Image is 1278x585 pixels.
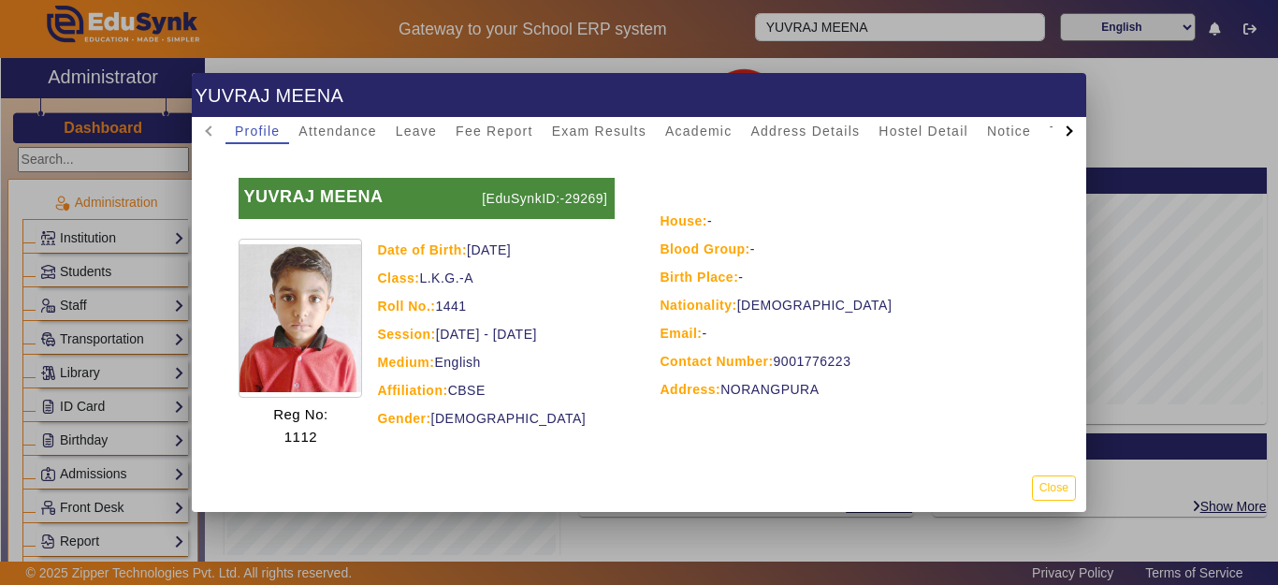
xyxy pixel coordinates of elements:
[661,213,707,228] strong: House:
[661,266,1043,288] div: -
[377,295,614,317] div: 1441
[377,379,614,402] div: CBSE
[456,124,533,138] span: Fee Report
[661,210,1043,232] div: -
[661,382,721,397] strong: Address:
[661,354,774,369] strong: Contact Number:
[661,298,737,313] strong: Nationality:
[661,270,739,285] strong: Birth Place:
[239,239,362,398] img: d5e48aaa-38f0-420b-a36f-8ff09e734452
[552,124,646,138] span: Exam Results
[377,299,435,314] strong: Roll No.:
[273,403,328,426] p: Reg No:
[661,350,1043,373] div: 9001776223
[377,271,419,285] strong: Class:
[1032,475,1076,501] button: Close
[192,73,1086,117] h1: YUVRAJ MEENA
[298,124,376,138] span: Attendance
[1050,124,1120,138] span: TimeTable
[377,351,614,373] div: English
[235,124,280,138] span: Profile
[661,241,750,256] strong: Blood Group:
[377,411,430,426] strong: Gender:
[243,187,383,206] b: YUVRAJ MEENA
[377,407,614,430] div: [DEMOGRAPHIC_DATA]
[377,239,614,261] div: [DATE]
[477,178,614,219] p: [EduSynkID:-29269]
[396,124,437,138] span: Leave
[987,124,1031,138] span: Notice
[377,383,447,398] strong: Affiliation:
[661,326,703,341] strong: Email:
[377,327,435,342] strong: Session:
[377,355,434,370] strong: Medium:
[750,124,860,138] span: Address Details
[661,238,1043,260] div: -
[879,124,968,138] span: Hostel Detail
[273,426,328,448] p: 1112
[665,124,732,138] span: Academic
[661,294,1043,316] div: [DEMOGRAPHIC_DATA]
[661,378,1043,401] div: NORANGPURA
[377,242,467,257] strong: Date of Birth:
[377,267,614,289] div: L.K.G.-A
[661,322,1043,344] div: -
[377,323,614,345] div: [DATE] - [DATE]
